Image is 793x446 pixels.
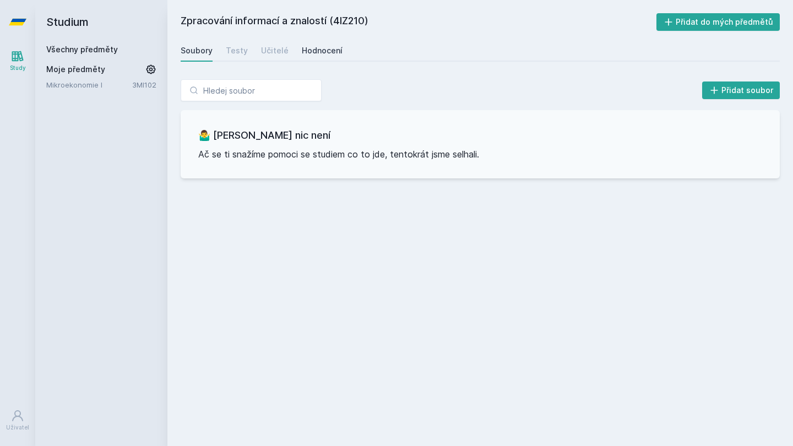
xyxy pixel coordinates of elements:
[10,64,26,72] div: Study
[261,45,289,56] div: Učitelé
[226,40,248,62] a: Testy
[6,423,29,432] div: Uživatel
[656,13,780,31] button: Přidat do mých předmětů
[132,80,156,89] a: 3MI102
[198,128,762,143] h3: 🤷‍♂️ [PERSON_NAME] nic není
[2,44,33,78] a: Study
[302,45,343,56] div: Hodnocení
[181,13,656,31] h2: Zpracování informací a znalostí (4IZ210)
[2,404,33,437] a: Uživatel
[46,79,132,90] a: Mikroekonomie I
[181,79,322,101] input: Hledej soubor
[302,40,343,62] a: Hodnocení
[181,40,213,62] a: Soubory
[702,81,780,99] button: Přidat soubor
[198,148,762,161] p: Ač se ti snažíme pomoci se studiem co to jde, tentokrát jsme selhali.
[261,40,289,62] a: Učitelé
[46,64,105,75] span: Moje předměty
[46,45,118,54] a: Všechny předměty
[226,45,248,56] div: Testy
[181,45,213,56] div: Soubory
